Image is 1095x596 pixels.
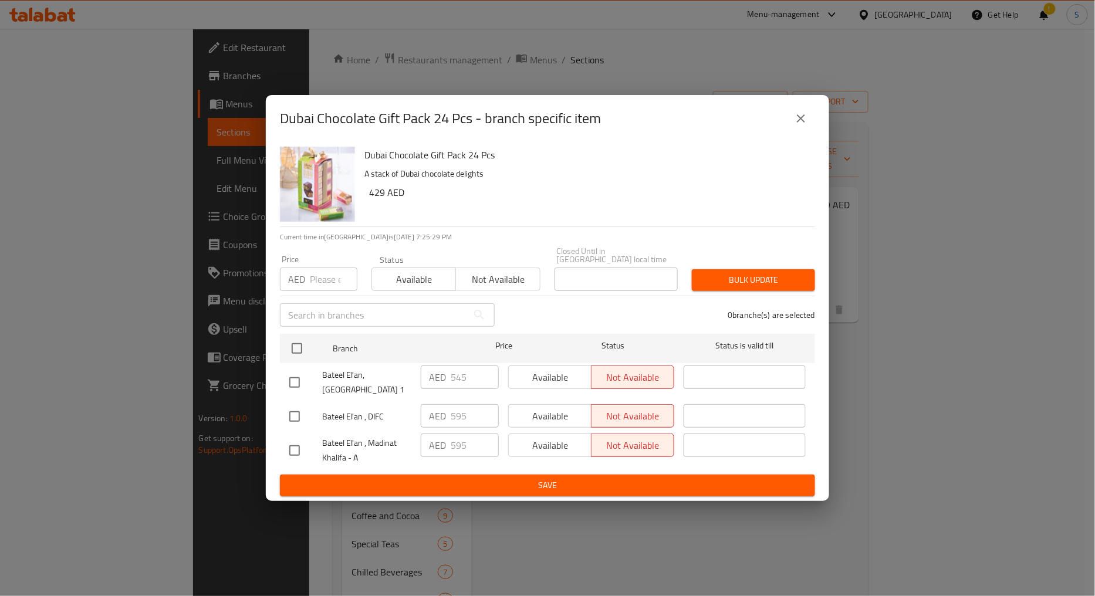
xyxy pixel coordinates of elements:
p: A stack of Dubai chocolate delights [364,167,806,181]
input: Please enter price [451,404,499,428]
button: Save [280,475,815,496]
span: Branch [333,341,455,356]
h6: Dubai Chocolate Gift Pack 24 Pcs [364,147,806,163]
input: Please enter price [451,365,499,389]
h2: Dubai Chocolate Gift Pack 24 Pcs - branch specific item [280,109,601,128]
p: AED [429,370,446,384]
span: Price [465,338,543,353]
p: AED [429,438,446,452]
input: Please enter price [451,434,499,457]
button: Bulk update [692,269,815,291]
span: Available [377,271,451,288]
p: Current time in [GEOGRAPHIC_DATA] is [DATE] 7:25:29 PM [280,232,815,242]
span: Bateel El'an , DIFC [322,409,411,424]
p: AED [288,272,305,286]
button: Available [371,267,456,291]
span: Bateel El'an, [GEOGRAPHIC_DATA] 1 [322,368,411,397]
span: Status is valid till [684,338,806,353]
span: Save [289,478,806,493]
span: Status [552,338,674,353]
p: AED [429,409,446,423]
h6: 429 AED [369,184,806,201]
span: Not available [461,271,535,288]
img: Dubai Chocolate Gift Pack 24 Pcs [280,147,355,222]
span: Bulk update [701,273,806,287]
input: Search in branches [280,303,468,327]
p: 0 branche(s) are selected [728,309,815,321]
button: Not available [455,267,540,291]
button: close [787,104,815,133]
input: Please enter price [310,267,357,291]
span: Bateel El'an , Madinat Khalifa - A [322,436,411,465]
